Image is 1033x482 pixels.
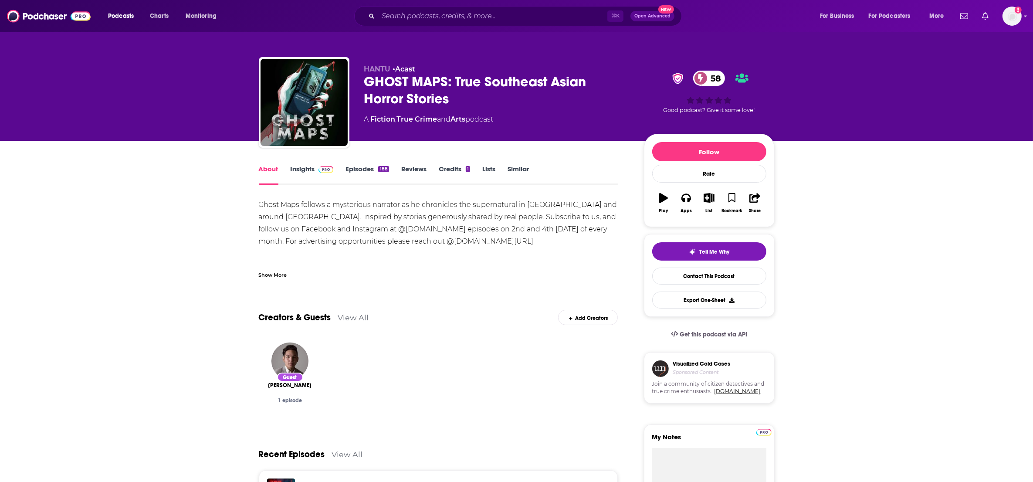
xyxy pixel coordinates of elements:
[923,9,955,23] button: open menu
[929,10,944,22] span: More
[1003,7,1022,26] span: Logged in as itang
[863,9,923,23] button: open menu
[332,450,363,459] a: View All
[673,360,731,367] h3: Visualized Cold Cases
[652,268,766,285] a: Contact This Podcast
[451,115,466,123] a: Arts
[820,10,854,22] span: For Business
[108,10,134,22] span: Podcasts
[607,10,623,22] span: ⌘ K
[693,71,725,86] a: 58
[706,208,713,214] div: List
[401,165,427,185] a: Reviews
[644,352,775,424] a: Visualized Cold CasesSponsored ContentJoin a community of citizen detectives and true crime enthu...
[261,59,348,146] img: GHOST MAPS: True Southeast Asian Horror Stories
[266,397,315,404] div: 1 episode
[664,107,755,113] span: Good podcast? Give it some love!
[756,429,772,436] img: Podchaser Pro
[144,9,174,23] a: Charts
[681,208,692,214] div: Apps
[652,360,669,377] img: coldCase.18b32719.png
[979,9,992,24] a: Show notifications dropdown
[659,208,668,214] div: Play
[396,115,397,123] span: ,
[630,11,674,21] button: Open AdvancedNew
[670,73,686,84] img: verified Badge
[466,166,470,172] div: 1
[268,382,312,389] a: Norman Chella
[664,324,755,345] a: Get this podcast via API
[702,71,725,86] span: 58
[393,65,416,73] span: •
[268,382,312,389] span: [PERSON_NAME]
[652,242,766,261] button: tell me why sparkleTell Me Why
[1015,7,1022,14] svg: Add a profile image
[439,165,470,185] a: Credits1
[259,449,325,460] a: Recent Episodes
[1003,7,1022,26] img: User Profile
[689,248,696,255] img: tell me why sparkle
[869,10,911,22] span: For Podcasters
[364,65,391,73] span: HANTU
[652,433,766,448] label: My Notes
[814,9,865,23] button: open menu
[482,165,495,185] a: Lists
[652,187,675,219] button: Play
[396,65,416,73] a: Acast
[454,237,534,245] a: [DOMAIN_NAME][URL]
[318,166,334,173] img: Podchaser Pro
[362,6,690,26] div: Search podcasts, credits, & more...
[508,165,529,185] a: Similar
[957,9,972,24] a: Show notifications dropdown
[743,187,766,219] button: Share
[680,331,747,338] span: Get this podcast via API
[644,65,775,119] div: verified Badge58Good podcast? Give it some love!
[652,142,766,161] button: Follow
[1003,7,1022,26] button: Show profile menu
[271,343,308,380] img: Norman Chella
[699,248,729,255] span: Tell Me Why
[715,388,761,394] a: [DOMAIN_NAME]
[652,292,766,309] button: Export One-Sheet
[634,14,671,18] span: Open Advanced
[150,10,169,22] span: Charts
[180,9,228,23] button: open menu
[675,187,698,219] button: Apps
[345,165,389,185] a: Episodes188
[437,115,451,123] span: and
[259,312,331,323] a: Creators & Guests
[658,5,674,14] span: New
[652,165,766,183] div: Rate
[378,166,389,172] div: 188
[558,310,618,325] div: Add Creators
[291,165,334,185] a: InsightsPodchaser Pro
[749,208,761,214] div: Share
[756,428,772,436] a: Pro website
[102,9,145,23] button: open menu
[652,380,766,395] span: Join a community of citizen detectives and true crime enthusiasts.
[397,115,437,123] a: True Crime
[673,369,731,375] h4: Sponsored Content
[378,9,607,23] input: Search podcasts, credits, & more...
[186,10,217,22] span: Monitoring
[259,199,618,272] div: Ghost Maps follows a mysterious narrator as he chronicles the supernatural in [GEOGRAPHIC_DATA] a...
[277,373,303,382] div: Guest
[721,187,743,219] button: Bookmark
[721,208,742,214] div: Bookmark
[364,114,494,125] div: A podcast
[371,115,396,123] a: Fiction
[338,313,369,322] a: View All
[7,8,91,24] img: Podchaser - Follow, Share and Rate Podcasts
[259,165,278,185] a: About
[698,187,720,219] button: List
